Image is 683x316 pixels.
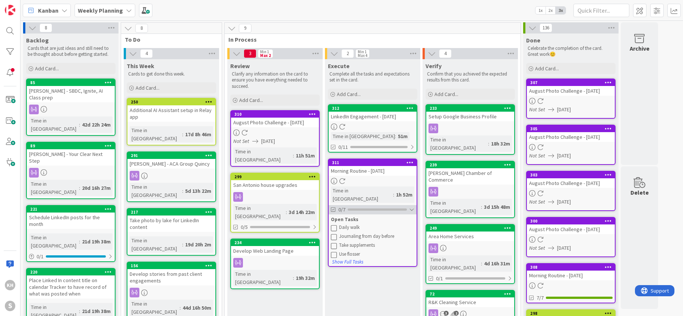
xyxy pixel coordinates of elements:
div: 1h 52m [394,191,414,199]
div: 156 [127,262,215,269]
span: 0/7 [338,206,345,214]
a: 308Morning Routine - [DATE]7/7 [526,263,616,303]
span: 1x [535,7,546,14]
div: 299 [231,173,319,180]
button: Show Full Tasks [332,258,364,266]
div: Time in [GEOGRAPHIC_DATA] [429,255,481,272]
div: 299 [234,174,319,179]
div: 305August Photo Challenge - [DATE] [527,125,615,142]
span: [DATE] [557,198,571,206]
div: 51m [396,132,410,140]
div: 4d 16h 31m [482,259,512,268]
p: Cards to get done this week. [128,71,215,77]
span: 2 [341,49,354,58]
div: 311 [332,160,417,165]
div: August Photo Challenge - [DATE] [527,86,615,96]
span: [DATE] [557,244,571,252]
div: 18h 32m [489,140,512,148]
span: : [79,307,80,315]
div: Develop stories from past client engagements [127,269,215,285]
i: Not Set [529,198,545,205]
div: 221 [30,207,115,212]
div: 220 [27,269,115,275]
span: : [481,203,482,211]
div: 291 [127,152,215,159]
span: 0/11 [338,143,348,151]
div: August Photo Challenge - [DATE] [231,118,319,127]
div: Time in [GEOGRAPHIC_DATA] [29,233,79,250]
div: 233 [426,105,514,112]
span: : [182,240,183,249]
div: 21d 19h 38m [80,307,113,315]
div: Time in [GEOGRAPHIC_DATA] [130,183,182,199]
a: 305August Photo Challenge - [DATE]Not Set[DATE] [526,125,616,165]
div: Max 4 [358,54,367,57]
div: Additional AI Assistant setup in Relay app [127,105,215,122]
div: 300 [530,218,615,224]
div: [PERSON_NAME] - ACA Group Quincy [127,159,215,169]
span: [DATE] [261,137,275,145]
div: Time in [GEOGRAPHIC_DATA] [29,180,79,196]
a: 307August Photo Challenge - [DATE]Not Set[DATE] [526,79,616,119]
div: 291[PERSON_NAME] - ACA Group Quincy [127,152,215,169]
span: 9 [239,24,252,33]
div: 311Morning Routine - [DATE] [329,159,417,176]
span: Done [526,36,540,44]
p: Clarify any information on the card to ensure you have everything needed to succeed. [232,71,318,89]
div: Min 1 [358,50,367,54]
a: 233Setup Google Business ProfileTime in [GEOGRAPHIC_DATA]:18h 32m [426,104,515,155]
div: 19h 32m [294,274,317,282]
div: LinkedIn Engagement - [DATE] [329,112,417,121]
div: Morning Routine - [DATE] [329,166,417,176]
div: Time in [GEOGRAPHIC_DATA] [130,300,180,316]
div: 312 [332,106,417,111]
div: 85[PERSON_NAME] - SBDC, Ignite, AI Class prep [27,79,115,102]
p: Confirm that you achieved the expected results from this card. [427,71,513,83]
div: 17d 8h 46m [183,130,213,138]
div: KH [5,280,15,290]
span: In Process [228,36,511,43]
div: Setup Google Business Profile [426,112,514,121]
div: 217 [127,209,215,216]
span: Verify [426,62,442,70]
span: Add Card... [35,65,59,72]
div: 307 [530,80,615,85]
div: 303August Photo Challenge - [DATE] [527,172,615,188]
div: Develop Web Landing Page [231,246,319,256]
div: Min 1 [260,50,269,54]
i: Not Set [529,245,545,251]
div: Max 2 [260,54,271,57]
div: [PERSON_NAME] - SBDC, Ignite, AI Class prep [27,86,115,102]
div: 250Additional AI Assistant setup in Relay app [127,99,215,122]
div: 72R&K Cleaning Service [426,291,514,307]
span: Add Card... [535,65,559,72]
span: 4 [140,49,153,58]
a: 234Develop Web Landing PageTime in [GEOGRAPHIC_DATA]:19h 32m [230,239,320,289]
span: : [79,121,80,129]
div: 233 [430,106,514,111]
div: 305 [530,126,615,131]
span: : [180,304,181,312]
div: 308 [530,265,615,270]
div: 303 [530,172,615,178]
i: Not Set [233,138,249,144]
div: [PERSON_NAME] Chamber of Commerce [426,168,514,185]
a: 300August Photo Challenge - [DATE]Not Set[DATE] [526,217,616,257]
div: 307 [527,79,615,86]
a: 310August Photo Challenge - [DATE]Not Set[DATE]Time in [GEOGRAPHIC_DATA]:11h 51m [230,110,320,167]
div: 234 [231,239,319,246]
div: 312LinkedIn Engagement - [DATE] [329,105,417,121]
a: 239[PERSON_NAME] Chamber of CommerceTime in [GEOGRAPHIC_DATA]:3d 15h 48m [426,161,515,218]
div: S [5,301,15,311]
span: 0/5 [241,223,248,231]
div: 156 [131,263,215,268]
div: Time in [GEOGRAPHIC_DATA] [29,116,79,133]
span: : [395,132,396,140]
span: Add Card... [136,84,159,91]
i: Not Set [529,152,545,159]
div: 221 [27,206,115,213]
span: To Do [125,36,212,43]
div: 233Setup Google Business Profile [426,105,514,121]
p: Celebrate the completion of the card. Great work [528,45,614,58]
span: 0/1 [436,275,443,283]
